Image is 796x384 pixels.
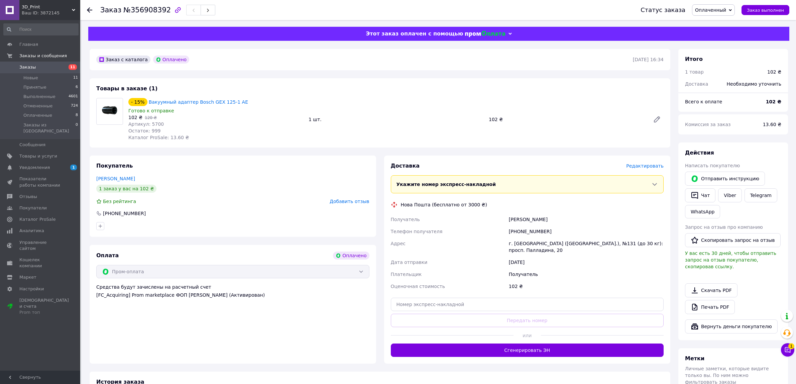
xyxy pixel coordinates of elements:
[391,241,406,246] span: Адрес
[685,233,781,247] button: Скопировать запрос на отзыв
[685,319,778,333] button: Вернуть деньги покупателю
[145,115,157,120] span: 120 ₴
[96,163,133,169] span: Покупатель
[685,224,763,230] span: Запрос на отзыв про компанию
[19,205,47,211] span: Покупатели
[391,217,420,222] span: Получатель
[128,128,161,133] span: Остаток: 999
[128,108,174,113] span: Готово к отправке
[333,252,369,260] div: Оплачено
[763,122,781,127] span: 13.60 ₴
[507,237,665,256] div: г. [GEOGRAPHIC_DATA] ([GEOGRAPHIC_DATA].), №131 (до 30 кг): просп. Палладина, 20
[685,163,740,168] span: Написать покупателю
[391,163,420,169] span: Доставка
[23,103,52,109] span: Отмененные
[69,64,77,70] span: 11
[514,332,541,339] span: или
[19,216,55,222] span: Каталог ProSale
[96,292,369,298] div: [FC_Acquiring] Prom marketplace ФОП [PERSON_NAME] (Активирован)
[23,112,52,118] span: Оплаченные
[685,283,737,297] a: Скачать PDF
[19,64,36,70] span: Заказы
[71,103,78,109] span: 724
[76,122,78,134] span: 0
[19,142,45,148] span: Сообщения
[465,31,505,37] img: evopay logo
[695,7,726,13] span: Оплаченный
[330,199,369,204] span: Добавить отзыв
[507,280,665,292] div: 102 ₴
[507,213,665,225] div: [PERSON_NAME]
[96,85,157,92] span: Товары в заказе (1)
[781,343,794,357] button: Чат с покупателем1
[96,284,369,298] div: Средства будут зачислены на расчетный счет
[19,239,62,252] span: Управление сайтом
[76,84,78,90] span: 6
[507,256,665,268] div: [DATE]
[19,153,57,159] span: Товары и услуги
[391,298,664,311] input: Номер экспресс-накладной
[391,260,428,265] span: Дата отправки
[507,268,665,280] div: Получатель
[685,150,714,156] span: Действия
[22,10,80,16] div: Ваш ID: 3872145
[723,77,785,91] div: Необходимо уточнить
[766,99,781,104] b: 102 ₴
[626,163,664,169] span: Редактировать
[76,112,78,118] span: 8
[149,99,248,105] a: Вакуумный адаптер Bosch GEX 125-1 AE
[23,84,46,90] span: Принятые
[19,41,38,47] span: Главная
[742,5,789,15] button: Заказ выполнен
[19,194,37,200] span: Отзывы
[19,297,69,316] span: [DEMOGRAPHIC_DATA] и счета
[128,121,164,127] span: Артикул: 5700
[399,201,489,208] div: Нова Пошта (бесплатно от 3000 ₴)
[507,225,665,237] div: [PHONE_NUMBER]
[19,53,67,59] span: Заказы и сообщения
[396,182,496,187] span: Укажите номер экспресс-накладной
[685,188,715,202] button: Чат
[128,98,147,106] div: - 15%
[685,205,720,218] a: WhatsApp
[718,188,742,202] a: Viber
[685,122,731,127] span: Комиссия за заказ
[128,115,142,120] span: 102 ₴
[103,199,136,204] span: Без рейтинга
[100,6,121,14] span: Заказ
[391,284,445,289] span: Оценочная стоимость
[685,251,776,269] span: У вас есть 30 дней, чтобы отправить запрос на отзыв покупателю, скопировав ссылку.
[486,115,648,124] div: 102 ₴
[96,252,119,259] span: Оплата
[391,272,422,277] span: Плательщик
[19,257,62,269] span: Кошелек компании
[306,115,486,124] div: 1 шт.
[153,56,189,64] div: Оплачено
[767,69,781,75] div: 102 ₴
[96,185,156,193] div: 1 заказ у вас на 102 ₴
[87,7,92,13] div: Вернуться назад
[685,81,708,87] span: Доставка
[391,229,443,234] span: Телефон получателя
[685,172,765,186] button: Отправить инструкцию
[685,355,704,362] span: Метки
[685,56,703,62] span: Итого
[23,122,76,134] span: Заказы из [GEOGRAPHIC_DATA]
[96,56,150,64] div: Заказ с каталога
[23,94,55,100] span: Выполненные
[19,176,62,188] span: Показатели работы компании
[19,165,50,171] span: Уведомления
[96,176,135,181] a: [PERSON_NAME]
[19,309,69,315] div: Prom топ
[685,99,722,104] span: Всего к оплате
[745,188,777,202] a: Telegram
[366,30,463,37] span: Этот заказ оплачен с помощью
[19,286,44,292] span: Настройки
[23,75,38,81] span: Новые
[73,75,78,81] span: 11
[19,274,36,280] span: Маркет
[102,210,146,217] div: [PHONE_NUMBER]
[788,343,794,349] span: 1
[128,135,189,140] span: Каталог ProSale: 13.60 ₴
[633,57,664,62] time: [DATE] 16:34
